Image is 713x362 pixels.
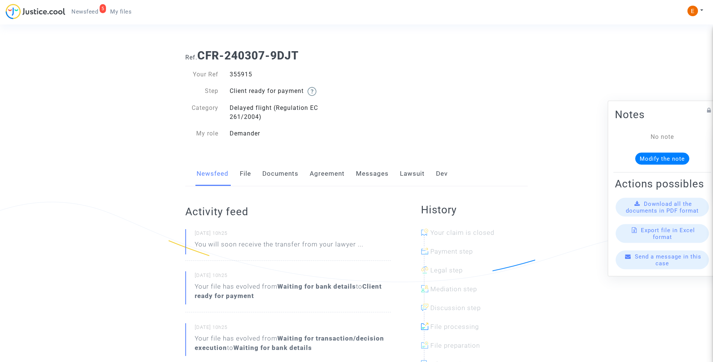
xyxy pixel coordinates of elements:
h2: History [421,203,528,216]
a: My files [104,6,138,17]
h2: Activity feed [185,205,391,218]
div: Your file has evolved from to [195,282,391,301]
div: Your Ref [180,70,224,79]
div: 355915 [224,70,357,79]
div: Demander [224,129,357,138]
img: jc-logo.svg [6,4,65,19]
div: Step [180,87,224,96]
h2: Actions possibles [615,177,710,190]
a: Messages [356,161,389,186]
a: Newsfeed [197,161,229,186]
a: 5Newsfeed [65,6,104,17]
span: Your claim is closed [430,229,494,236]
b: Waiting for bank details [233,344,312,351]
small: [DATE] 10h25 [195,324,391,334]
img: help.svg [307,87,316,96]
a: Agreement [310,161,345,186]
b: Waiting for transaction/decision execution [195,335,384,351]
small: [DATE] 10h25 [195,230,391,240]
button: Modify the note [635,153,689,165]
span: Download all the documents in PDF format [626,201,699,214]
a: Lawsuit [400,161,425,186]
div: Delayed flight (Regulation EC 261/2004) [224,103,357,122]
div: 5 [100,4,106,13]
span: Ref. [185,54,197,61]
b: Waiting for bank details [277,283,356,290]
a: File [240,161,251,186]
div: Your file has evolved from to [195,334,391,353]
small: [DATE] 10h25 [195,272,391,282]
span: Export file in Excel format [641,227,695,240]
a: Dev [436,161,448,186]
a: Documents [262,161,298,186]
div: Category [180,103,224,122]
img: ACg8ocIeiFvHKe4dA5oeRFd_CiCnuxWUEc1A2wYhRJE3TTWt=s96-c [687,6,698,16]
span: Newsfeed [71,8,98,15]
p: You will soon receive the transfer from your lawyer ... [195,240,363,253]
div: My role [180,129,224,138]
b: CFR-240307-9DJT [197,49,299,62]
span: Send a message in this case [635,253,701,267]
h2: Notes [615,108,710,121]
span: My files [110,8,132,15]
div: No note [626,132,698,141]
div: Client ready for payment [224,87,357,96]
